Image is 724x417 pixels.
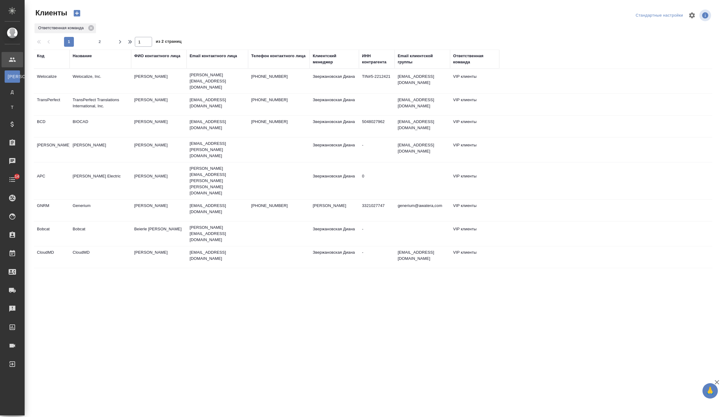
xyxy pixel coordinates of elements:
[313,53,356,65] div: Клиентский менеджер
[131,270,187,291] td: [PERSON_NAME]
[2,172,23,187] a: 14
[190,97,245,109] p: [EMAIL_ADDRESS][DOMAIN_NAME]
[359,70,395,92] td: TIN#5-2212421
[310,223,359,244] td: Звержановская Диана
[70,170,131,192] td: [PERSON_NAME] Electric
[34,8,67,18] span: Клиенты
[34,170,70,192] td: APC
[131,170,187,192] td: [PERSON_NAME]
[685,8,699,23] span: Настроить таблицу
[34,116,70,137] td: BCD
[359,223,395,244] td: -
[8,73,17,80] span: [PERSON_NAME]
[131,70,187,92] td: [PERSON_NAME]
[251,97,307,103] p: [PHONE_NUMBER]
[450,246,499,268] td: VIP клиенты
[251,203,307,209] p: [PHONE_NUMBER]
[190,53,237,59] div: Email контактного лица
[190,203,245,215] p: [EMAIL_ADDRESS][DOMAIN_NAME]
[95,39,105,45] span: 2
[450,94,499,115] td: VIP клиенты
[70,223,131,244] td: Bobcat
[395,246,450,268] td: [EMAIL_ADDRESS][DOMAIN_NAME]
[359,116,395,137] td: 5048027962
[359,270,395,291] td: 7743855873
[190,119,245,131] p: [EMAIL_ADDRESS][DOMAIN_NAME]
[310,200,359,221] td: [PERSON_NAME]
[310,94,359,115] td: Звержановская Диана
[310,70,359,92] td: Звержановская Диана
[70,200,131,221] td: Generium
[5,86,20,98] a: Д
[395,116,450,137] td: [EMAIL_ADDRESS][DOMAIN_NAME]
[131,223,187,244] td: Beierle [PERSON_NAME]
[310,139,359,161] td: Звержановская Диана
[395,94,450,115] td: [EMAIL_ADDRESS][DOMAIN_NAME]
[190,72,245,90] p: [PERSON_NAME][EMAIL_ADDRESS][DOMAIN_NAME]
[73,53,92,59] div: Название
[251,73,307,80] p: [PHONE_NUMBER]
[310,116,359,137] td: Звержановская Диана
[131,200,187,221] td: [PERSON_NAME]
[5,101,20,113] a: Т
[450,116,499,137] td: VIP клиенты
[310,170,359,192] td: Звержановская Диана
[131,116,187,137] td: [PERSON_NAME]
[37,53,44,59] div: Код
[70,94,131,115] td: TransPerfect Translations International, Inc.
[95,37,105,47] button: 2
[38,25,86,31] p: Ответственная команда
[5,70,20,83] a: [PERSON_NAME]
[131,139,187,161] td: [PERSON_NAME]
[359,200,395,221] td: 3321027747
[190,165,245,196] p: [PERSON_NAME][EMAIL_ADDRESS][PERSON_NAME][PERSON_NAME][DOMAIN_NAME]
[395,270,450,291] td: [EMAIL_ADDRESS][DOMAIN_NAME]
[450,139,499,161] td: VIP клиенты
[34,23,96,33] div: Ответственная команда
[34,223,70,244] td: Bobcat
[70,246,131,268] td: CloudMD
[450,70,499,92] td: VIP клиенты
[34,246,70,268] td: CloudMD
[450,200,499,221] td: VIP клиенты
[70,116,131,137] td: BIOCAD
[8,104,17,110] span: Т
[34,139,70,161] td: [PERSON_NAME]
[70,270,131,291] td: AbbVie LLC
[362,53,392,65] div: ИНН контрагента
[634,11,685,20] div: split button
[359,170,395,192] td: 0
[398,53,447,65] div: Email клиентской группы
[131,94,187,115] td: [PERSON_NAME]
[34,200,70,221] td: GNRM
[450,170,499,192] td: VIP клиенты
[70,139,131,161] td: [PERSON_NAME]
[453,53,496,65] div: Ответственная команда
[702,383,718,399] button: 🙏
[395,70,450,92] td: [EMAIL_ADDRESS][DOMAIN_NAME]
[34,70,70,92] td: Welocalize
[705,384,715,397] span: 🙏
[310,246,359,268] td: Звержановская Диана
[11,173,23,180] span: 14
[359,139,395,161] td: -
[34,94,70,115] td: TransPerfect
[359,246,395,268] td: -
[699,10,712,21] span: Посмотреть информацию
[190,249,245,262] p: [EMAIL_ADDRESS][DOMAIN_NAME]
[395,139,450,161] td: [EMAIL_ADDRESS][DOMAIN_NAME]
[70,8,84,18] button: Создать
[70,70,131,92] td: Welocalize, Inc.
[395,200,450,221] td: generium@awatera,com
[310,270,359,291] td: [PERSON_NAME]
[450,223,499,244] td: VIP клиенты
[131,246,187,268] td: [PERSON_NAME]
[450,270,499,291] td: VIP клиенты
[190,224,245,243] p: [PERSON_NAME][EMAIL_ADDRESS][DOMAIN_NAME]
[190,141,245,159] p: [EMAIL_ADDRESS][PERSON_NAME][DOMAIN_NAME]
[34,270,70,291] td: ABBV
[8,89,17,95] span: Д
[251,119,307,125] p: [PHONE_NUMBER]
[251,53,306,59] div: Телефон контактного лица
[134,53,180,59] div: ФИО контактного лица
